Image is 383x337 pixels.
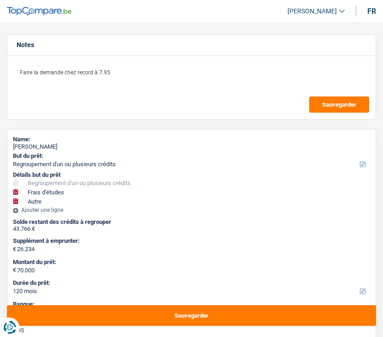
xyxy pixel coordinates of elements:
label: Durée du prêt: [13,279,368,287]
span: [PERSON_NAME] [287,7,337,15]
div: Name: [13,136,370,143]
span: Sauvegarder [322,102,356,108]
button: Sauvegarder [309,96,369,113]
div: Détails but du prêt [13,171,370,179]
span: € [13,246,16,253]
div: [PERSON_NAME] [13,143,370,150]
a: [PERSON_NAME] [280,4,345,19]
label: Supplément à emprunter: [13,237,368,245]
label: But du prêt: [13,152,368,160]
div: fr [367,7,376,16]
span: € [13,266,16,274]
div: Ajouter une ligne [13,207,370,213]
img: TopCompare Logo [7,7,72,16]
h5: Notes [17,41,366,49]
div: 43.766 € [13,225,370,233]
button: Sauvegarder [7,305,376,326]
div: Solde restant des crédits à regrouper [13,218,370,226]
label: Montant du prêt: [13,259,368,266]
div: 7.95 [13,327,370,334]
div: Banque: [13,301,370,308]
